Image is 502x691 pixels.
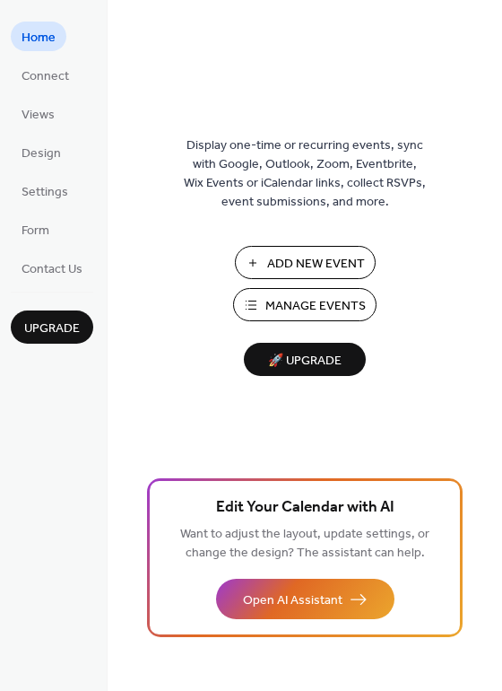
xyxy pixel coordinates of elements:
[22,260,82,279] span: Contact Us
[180,522,429,565] span: Want to adjust the layout, update settings, or change the design? The assistant can help.
[267,255,365,274] span: Add New Event
[22,183,68,202] span: Settings
[11,22,66,51] a: Home
[216,579,394,619] button: Open AI Assistant
[265,297,366,316] span: Manage Events
[11,214,60,244] a: Form
[244,343,366,376] button: 🚀 Upgrade
[233,288,376,321] button: Manage Events
[22,106,55,125] span: Views
[243,591,342,610] span: Open AI Assistant
[11,60,80,90] a: Connect
[11,311,93,344] button: Upgrade
[11,137,72,167] a: Design
[22,144,61,163] span: Design
[11,253,93,283] a: Contact Us
[24,319,80,338] span: Upgrade
[11,176,79,206] a: Settings
[22,29,56,48] span: Home
[235,246,376,279] button: Add New Event
[255,349,355,373] span: 🚀 Upgrade
[22,222,49,241] span: Form
[22,67,69,86] span: Connect
[11,99,65,128] a: Views
[184,136,426,212] span: Display one-time or recurring events, sync with Google, Outlook, Zoom, Eventbrite, Wix Events or ...
[216,495,394,520] span: Edit Your Calendar with AI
